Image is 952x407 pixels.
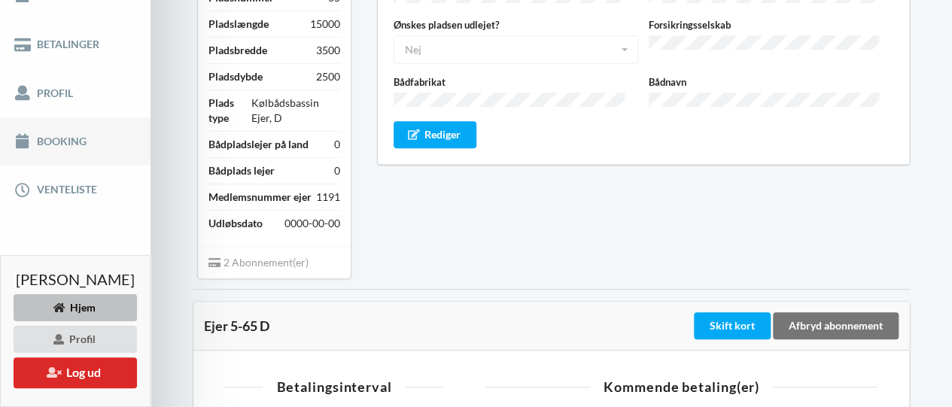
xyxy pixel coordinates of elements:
div: Medlemsnummer ejer [208,190,312,205]
button: Log ud [14,357,137,388]
div: Kølbådsbassin Ejer, D [251,96,341,126]
div: Rediger [394,121,476,148]
div: Ejer 5-65 D [204,318,691,333]
label: Forsikringsselskab [649,17,893,32]
label: Bådfabrikat [394,74,638,90]
div: Pladsbredde [208,43,267,58]
span: [PERSON_NAME] [16,272,135,287]
div: 1191 [316,190,340,205]
div: Afbryd abonnement [773,312,899,339]
div: Bådpladslejer på land [208,137,309,152]
div: 15000 [310,17,340,32]
div: Kommende betaling(er) [485,380,877,393]
div: Hjem [14,294,137,321]
div: Pladsdybde [208,69,263,84]
div: Pladslængde [208,17,269,32]
div: 0000-00-00 [284,216,340,231]
div: Betalingsinterval [225,380,443,393]
div: 3500 [316,43,340,58]
div: 0 [334,137,340,152]
div: 2500 [316,69,340,84]
div: Udløbsdato [208,216,263,231]
div: Plads type [208,96,251,126]
div: Skift kort [694,312,771,339]
label: Ønskes pladsen udlejet? [394,17,638,32]
span: 2 Abonnement(er) [208,256,309,269]
div: Profil [14,326,137,353]
div: 0 [334,163,340,178]
label: Bådnavn [649,74,893,90]
div: Bådplads lejer [208,163,275,178]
